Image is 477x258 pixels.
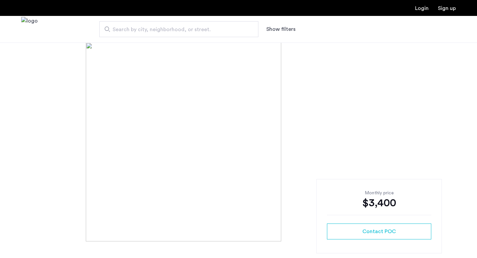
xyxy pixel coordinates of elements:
button: button [327,224,431,239]
span: Search by city, neighborhood, or street. [113,26,240,33]
div: Monthly price [327,190,431,196]
a: Registration [438,6,456,11]
img: [object%20Object] [86,42,391,241]
a: Cazamio Logo [21,17,38,42]
span: Contact POC [362,227,396,235]
a: Login [415,6,429,11]
input: Apartment Search [99,21,258,37]
div: $3,400 [327,196,431,210]
img: logo [21,17,38,42]
button: Show or hide filters [266,25,295,33]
